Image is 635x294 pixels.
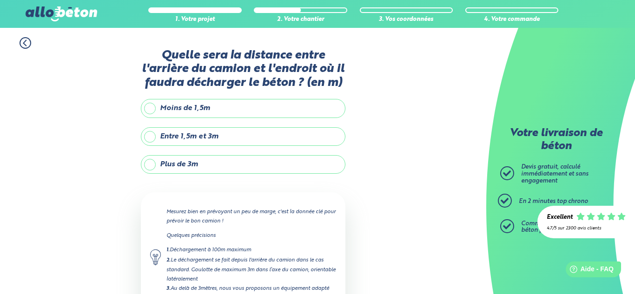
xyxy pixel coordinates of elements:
p: Mesurez bien en prévoyant un peu de marge, c'est la donnée clé pour prévoir le bon camion ! [166,207,336,226]
iframe: Help widget launcher [552,258,625,284]
div: 2. Votre chantier [254,16,347,23]
div: Déchargement à 100m maximum [166,245,336,255]
p: Votre livraison de béton [503,127,609,153]
div: 1. Votre projet [148,16,241,23]
label: Plus de 3m [141,155,345,174]
div: 4.7/5 sur 2300 avis clients [547,226,626,231]
strong: 1. [166,248,170,253]
div: 3. Vos coordonnées [360,16,453,23]
span: Devis gratuit, calculé immédiatement et sans engagement [521,164,589,183]
p: Quelques précisions [166,231,336,240]
label: Entre 1,5m et 3m [141,127,345,146]
span: Commandez ensuite votre béton prêt à l'emploi [521,221,595,234]
strong: 3. [166,286,171,291]
strong: 2. [166,258,171,263]
span: En 2 minutes top chrono [519,198,588,204]
div: 4. Votre commande [465,16,558,23]
div: Le déchargement se fait depuis l'arrière du camion dans le cas standard. Goulotte de maximum 3m d... [166,255,336,284]
div: Excellent [547,214,573,221]
label: Moins de 1,5m [141,99,345,118]
label: Quelle sera la distance entre l'arrière du camion et l'endroit où il faudra décharger le béton ? ... [141,49,345,90]
img: allobéton [26,7,97,21]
